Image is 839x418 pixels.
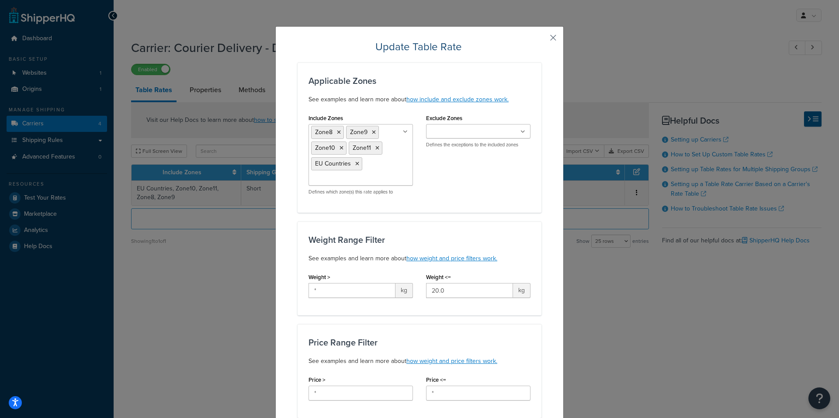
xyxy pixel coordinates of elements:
[406,95,509,104] a: how include and exclude zones work.
[513,283,530,298] span: kg
[309,253,530,264] p: See examples and learn more about
[309,115,343,121] label: Include Zones
[309,356,530,366] p: See examples and learn more about
[309,274,330,280] label: Weight >
[426,377,446,383] label: Price <=
[298,40,541,54] h2: Update Table Rate
[426,115,462,121] label: Exclude Zones
[315,159,351,168] span: EU Countries
[350,128,367,137] span: Zone9
[426,142,530,148] p: Defines the exceptions to the included zones
[406,356,497,366] a: how weight and price filters work.
[395,283,413,298] span: kg
[426,274,451,280] label: Weight <=
[309,76,530,86] h3: Applicable Zones
[309,338,530,347] h3: Price Range Filter
[309,377,326,383] label: Price >
[353,143,371,152] span: Zone11
[309,189,413,195] p: Defines which zone(s) this rate applies to
[309,235,530,245] h3: Weight Range Filter
[315,143,335,152] span: Zone10
[315,128,333,137] span: Zone8
[406,254,497,263] a: how weight and price filters work.
[309,94,530,105] p: See examples and learn more about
